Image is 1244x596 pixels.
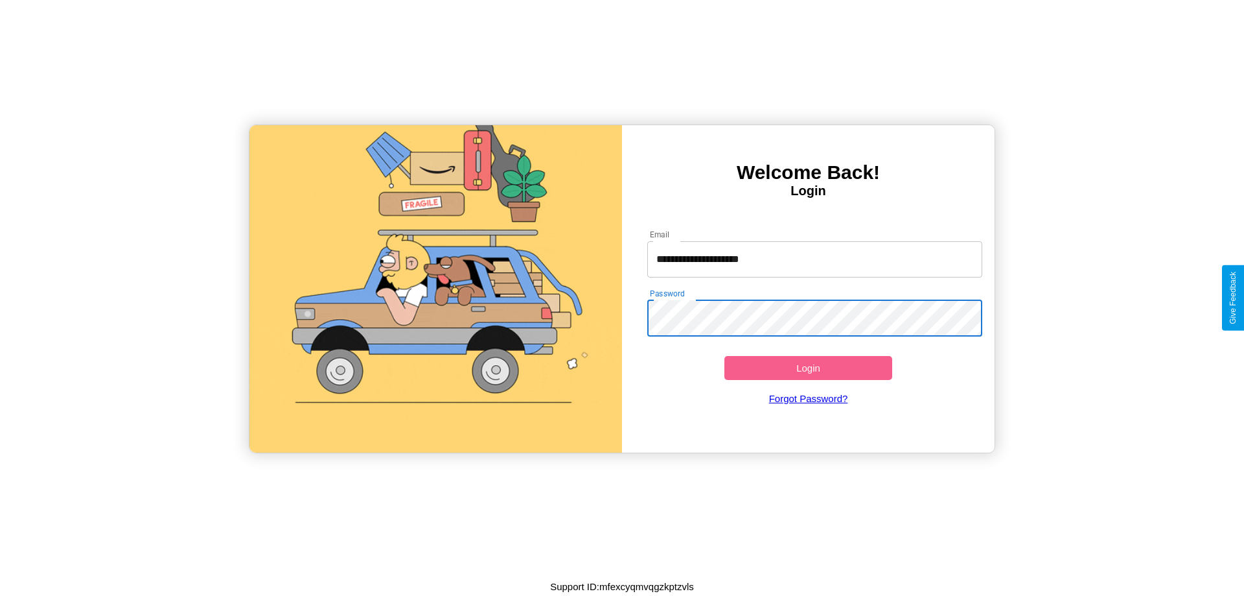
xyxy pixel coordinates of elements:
[550,578,694,595] p: Support ID: mfexcyqmvqgzkptzvls
[622,184,995,198] h4: Login
[724,356,892,380] button: Login
[650,288,684,299] label: Password
[650,229,670,240] label: Email
[622,161,995,184] h3: Welcome Back!
[1228,272,1238,324] div: Give Feedback
[641,380,976,417] a: Forgot Password?
[249,125,622,453] img: gif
